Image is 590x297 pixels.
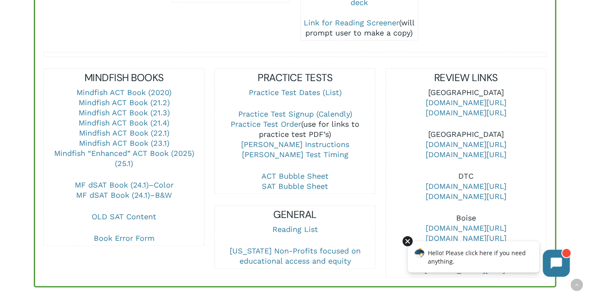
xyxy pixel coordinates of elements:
a: OLD SAT Content [92,212,156,221]
p: DTC [386,171,546,213]
a: Practice Test Order [231,120,301,128]
a: Mindfish ACT Book (21.2) [79,98,170,107]
h5: REVIEW LINKS [386,71,546,84]
h5: MINDFISH BOOKS [44,71,204,84]
div: (will prompt user to make a copy) [301,18,418,38]
a: Reading List [272,225,318,234]
p: [GEOGRAPHIC_DATA]/Remote [386,255,546,275]
a: [DOMAIN_NAME][URL] [426,98,506,107]
a: SAT Bubble Sheet [262,182,328,191]
a: [DOMAIN_NAME][URL] [426,150,506,159]
a: Mindfish ACT Book (21.3) [79,108,170,117]
a: MF dSAT Book (24.1)–B&W [76,191,172,199]
a: Link for Reading Screener [304,18,399,27]
a: [PERSON_NAME] Instructions [241,140,349,149]
a: Book Error Form [94,234,155,243]
a: Mindfish ACT Book (2020) [76,88,171,97]
p: [GEOGRAPHIC_DATA] [386,87,546,129]
a: Practice Test Dates (List) [248,88,341,97]
a: Mindfish “Enhanced” ACT Book (2025) (25.1) [54,149,194,168]
h5: GENERAL [215,208,375,221]
a: [DOMAIN_NAME][URL] [426,234,506,243]
a: [DOMAIN_NAME][URL] [426,223,506,232]
p: (use for links to practice test PDF’s) [215,109,375,171]
a: [DOMAIN_NAME][URL] [426,140,506,149]
a: ACT Bubble Sheet [261,172,329,180]
a: Mindfish ACT Book (21.4) [79,118,169,127]
h5: PRACTICE TESTS [215,71,375,84]
a: [US_STATE] Non-Profits focused on educational access and equity [229,246,360,265]
iframe: Chatbot [399,234,578,285]
a: Practice Test Signup (Calendly) [238,109,352,118]
a: [DOMAIN_NAME][URL] [426,192,506,201]
a: [DOMAIN_NAME][URL] [426,108,506,117]
a: [DOMAIN_NAME][URL] [426,182,506,191]
p: Boise [386,213,546,255]
p: [GEOGRAPHIC_DATA] [386,129,546,171]
a: [PERSON_NAME] Test Timing [242,150,348,159]
a: MF dSAT Book (24.1)–Color [75,180,174,189]
a: Mindfish ACT Book (22.1) [79,128,169,137]
a: Mindfish ACT Book (23.1) [79,139,169,147]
